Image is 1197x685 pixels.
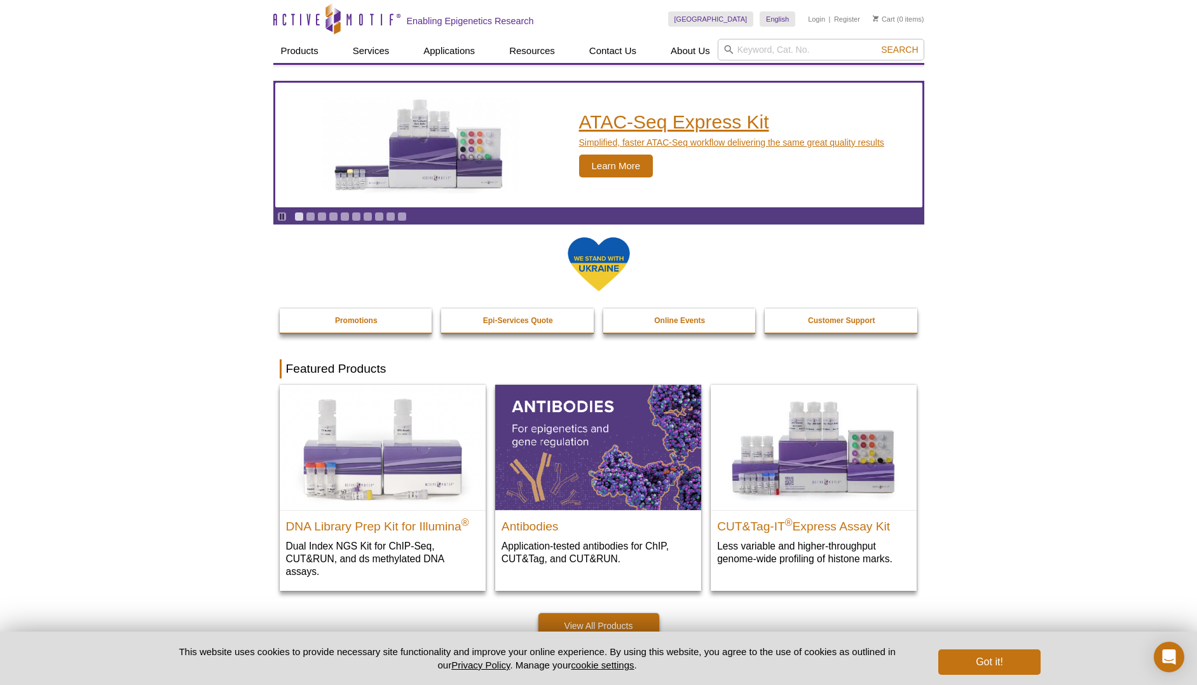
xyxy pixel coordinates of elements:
[668,11,754,27] a: [GEOGRAPHIC_DATA]
[760,11,795,27] a: English
[462,516,469,527] sup: ®
[579,137,884,148] p: Simplified, faster ATAC-Seq workflow delivering the same great quality results
[571,660,634,670] button: cookie settings
[286,539,479,578] p: Dual Index NGS Kit for ChIP-Seq, CUT&RUN, and ds methylated DNA assays.
[711,385,917,578] a: CUT&Tag-IT® Express Assay Kit CUT&Tag-IT®Express Assay Kit Less variable and higher-throughput ge...
[157,645,918,672] p: This website uses cookies to provide necessary site functionality and improve your online experie...
[765,308,919,333] a: Customer Support
[315,97,525,193] img: ATAC-Seq Express Kit
[306,212,315,221] a: Go to slide 2
[603,308,757,333] a: Online Events
[582,39,644,63] a: Contact Us
[280,385,486,590] a: DNA Library Prep Kit for Illumina DNA Library Prep Kit for Illumina® Dual Index NGS Kit for ChIP-...
[808,316,875,325] strong: Customer Support
[483,316,553,325] strong: Epi-Services Quote
[495,385,701,578] a: All Antibodies Antibodies Application-tested antibodies for ChIP, CUT&Tag, and CUT&RUN.
[717,514,910,533] h2: CUT&Tag-IT Express Assay Kit
[502,514,695,533] h2: Antibodies
[538,613,659,639] a: View All Products
[275,82,923,208] article: ATAC-Seq Express Kit
[286,514,479,533] h2: DNA Library Prep Kit for Illumina
[451,660,510,670] a: Privacy Policy
[785,516,793,527] sup: ®
[280,385,486,509] img: DNA Library Prep Kit for Illumina
[386,212,395,221] a: Go to slide 9
[654,316,705,325] strong: Online Events
[345,39,397,63] a: Services
[495,385,701,509] img: All Antibodies
[1154,642,1184,672] div: Open Intercom Messenger
[567,236,631,293] img: We Stand With Ukraine
[416,39,482,63] a: Applications
[873,11,924,27] li: (0 items)
[280,308,434,333] a: Promotions
[834,15,860,24] a: Register
[938,649,1040,675] button: Got it!
[881,45,918,55] span: Search
[502,39,563,63] a: Resources
[277,212,287,221] a: Toggle autoplay
[329,212,338,221] a: Go to slide 4
[711,385,917,509] img: CUT&Tag-IT® Express Assay Kit
[663,39,718,63] a: About Us
[273,39,326,63] a: Products
[280,359,918,378] h2: Featured Products
[294,212,304,221] a: Go to slide 1
[352,212,361,221] a: Go to slide 6
[317,212,327,221] a: Go to slide 3
[340,212,350,221] a: Go to slide 5
[829,11,831,27] li: |
[502,539,695,565] p: Application-tested antibodies for ChIP, CUT&Tag, and CUT&RUN.
[397,212,407,221] a: Go to slide 10
[335,316,378,325] strong: Promotions
[363,212,373,221] a: Go to slide 7
[717,539,910,565] p: Less variable and higher-throughput genome-wide profiling of histone marks​.
[407,15,534,27] h2: Enabling Epigenetics Research
[441,308,595,333] a: Epi-Services Quote
[808,15,825,24] a: Login
[873,15,895,24] a: Cart
[275,82,923,208] a: ATAC-Seq Express Kit ATAC-Seq Express Kit Simplified, faster ATAC-Seq workflow delivering the sam...
[873,15,879,22] img: Your Cart
[374,212,384,221] a: Go to slide 8
[718,39,924,60] input: Keyword, Cat. No.
[579,155,653,177] span: Learn More
[877,44,922,55] button: Search
[579,113,884,132] h2: ATAC-Seq Express Kit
